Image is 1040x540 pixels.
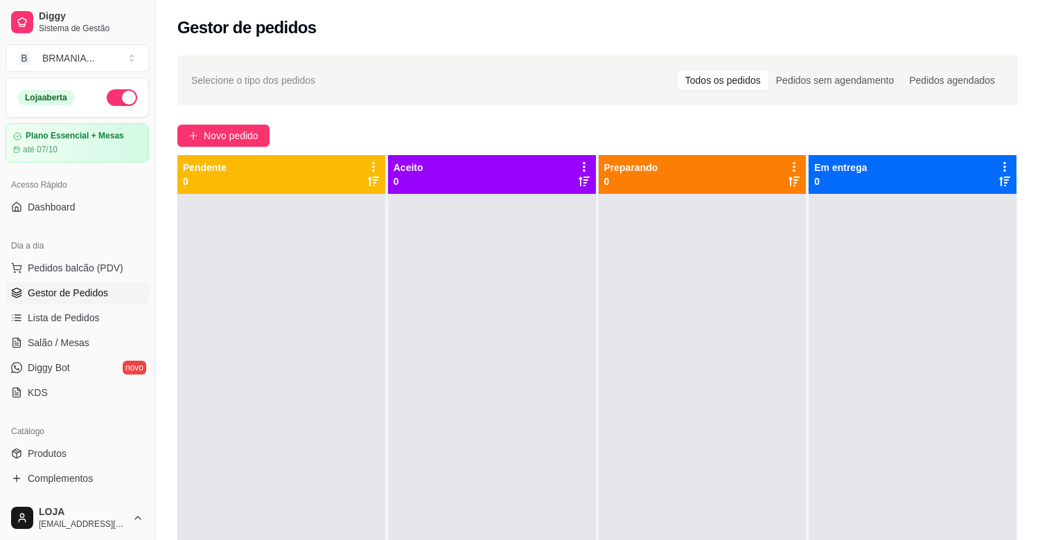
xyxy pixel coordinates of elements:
p: 0 [394,174,423,188]
a: KDS [6,381,149,404]
div: Acesso Rápido [6,174,149,196]
a: Complementos [6,467,149,489]
div: BRMANIA ... [42,51,94,65]
a: Gestor de Pedidos [6,282,149,304]
span: B [17,51,31,65]
span: Produtos [28,447,67,460]
div: Catálogo [6,420,149,442]
span: Diggy Bot [28,361,70,375]
div: Dia a dia [6,235,149,257]
p: 0 [183,174,227,188]
a: Dashboard [6,196,149,218]
article: até 07/10 [23,144,58,155]
a: DiggySistema de Gestão [6,6,149,39]
button: Alterar Status [107,89,137,106]
span: LOJA [39,506,127,519]
p: Pendente [183,161,227,174]
span: Salão / Mesas [28,336,89,350]
div: Loja aberta [17,90,75,105]
p: Aceito [394,161,423,174]
button: LOJA[EMAIL_ADDRESS][DOMAIN_NAME] [6,501,149,534]
span: Complementos [28,471,93,485]
span: Sistema de Gestão [39,23,143,34]
span: [EMAIL_ADDRESS][DOMAIN_NAME] [39,519,127,530]
p: Preparando [604,161,658,174]
span: Selecione o tipo dos pedidos [191,73,315,88]
a: Diggy Botnovo [6,357,149,379]
div: Pedidos sem agendamento [768,71,901,90]
button: Select a team [6,44,149,72]
span: Novo pedido [204,128,258,143]
span: Lista de Pedidos [28,311,100,325]
a: Lista de Pedidos [6,307,149,329]
a: Plano Essencial + Mesasaté 07/10 [6,123,149,163]
button: Pedidos balcão (PDV) [6,257,149,279]
span: Gestor de Pedidos [28,286,108,300]
a: Salão / Mesas [6,332,149,354]
span: Dashboard [28,200,76,214]
p: 0 [604,174,658,188]
span: plus [188,131,198,141]
div: Todos os pedidos [678,71,768,90]
h2: Gestor de pedidos [177,17,317,39]
span: KDS [28,386,48,399]
p: Em entrega [814,161,867,174]
span: Pedidos balcão (PDV) [28,261,123,275]
div: Pedidos agendados [901,71,1003,90]
p: 0 [814,174,867,188]
article: Plano Essencial + Mesas [26,131,124,141]
button: Novo pedido [177,125,270,147]
a: Produtos [6,442,149,465]
span: Diggy [39,10,143,23]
